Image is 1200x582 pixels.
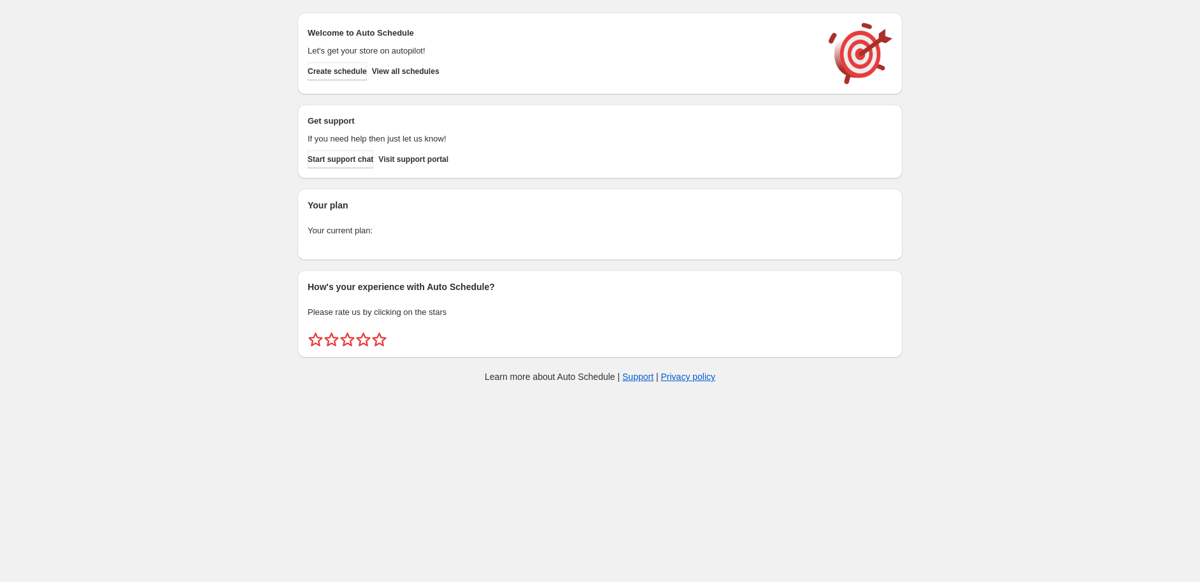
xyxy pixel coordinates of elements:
h2: Get support [308,115,816,127]
p: Your current plan: [308,224,892,237]
button: View all schedules [372,62,439,80]
a: Visit support portal [378,150,448,168]
h2: Welcome to Auto Schedule [308,27,816,40]
h2: How's your experience with Auto Schedule? [308,280,892,293]
span: Create schedule [308,66,367,76]
a: Start support chat [308,150,373,168]
a: Support [622,372,654,382]
span: Start support chat [308,154,373,164]
p: If you need help then just let us know! [308,133,816,145]
p: Learn more about Auto Schedule | | [485,370,715,383]
p: Please rate us by clicking on the stars [308,306,892,319]
a: Privacy policy [661,372,716,382]
h2: Your plan [308,199,892,212]
span: Visit support portal [378,154,448,164]
button: Create schedule [308,62,367,80]
span: View all schedules [372,66,439,76]
p: Let's get your store on autopilot! [308,45,816,57]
